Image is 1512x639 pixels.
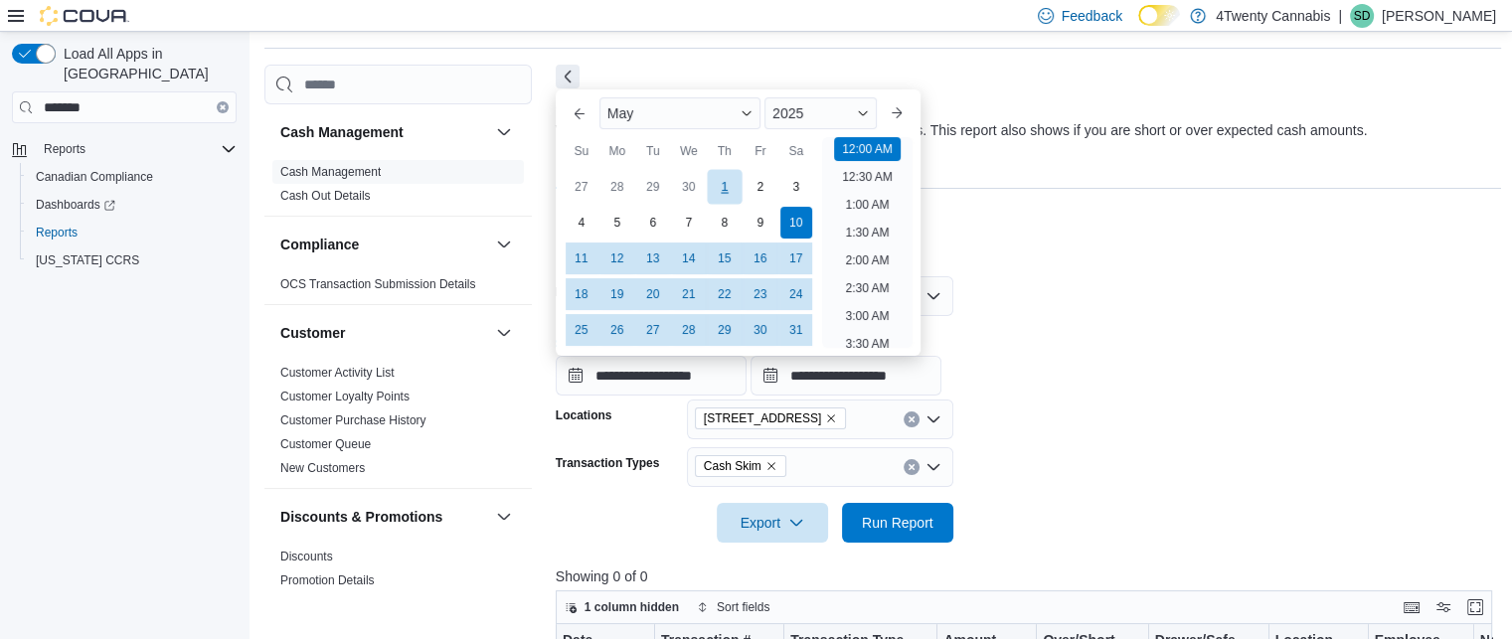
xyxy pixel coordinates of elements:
[745,242,776,274] div: day-16
[904,411,920,427] button: Clear input
[704,456,761,476] span: Cash Skim
[40,6,129,26] img: Cova
[765,460,777,472] button: Remove Cash Skim from selection in this group
[709,242,741,274] div: day-15
[837,193,897,217] li: 1:00 AM
[280,572,375,588] span: Promotion Details
[280,323,345,343] h3: Customer
[601,278,633,310] div: day-19
[492,120,516,144] button: Cash Management
[707,170,742,205] div: day-1
[280,507,488,527] button: Discounts & Promotions
[280,437,371,451] a: Customer Queue
[637,171,669,203] div: day-29
[1216,4,1330,28] p: 4Twenty Cannabis
[556,455,659,471] label: Transaction Types
[556,356,747,396] input: Press the down key to enter a popover containing a calendar. Press the escape key to close the po...
[881,97,913,129] button: Next month
[834,137,901,161] li: 12:00 AM
[717,599,769,615] span: Sort fields
[837,221,897,244] li: 1:30 AM
[834,165,901,189] li: 12:30 AM
[280,164,381,180] span: Cash Management
[566,314,597,346] div: day-25
[822,137,913,348] ul: Time
[745,171,776,203] div: day-2
[1382,4,1496,28] p: [PERSON_NAME]
[601,135,633,167] div: Mo
[36,137,93,161] button: Reports
[780,242,812,274] div: day-17
[673,171,705,203] div: day-30
[280,365,395,381] span: Customer Activity List
[1338,4,1342,28] p: |
[904,459,920,475] button: Clear input
[607,105,633,121] span: May
[837,332,897,356] li: 3:30 AM
[280,122,488,142] button: Cash Management
[1062,6,1122,26] span: Feedback
[280,507,442,527] h3: Discounts & Promotions
[601,314,633,346] div: day-26
[637,278,669,310] div: day-20
[28,248,237,272] span: Washington CCRS
[280,277,476,291] a: OCS Transaction Submission Details
[564,169,814,348] div: May, 2025
[280,188,371,204] span: Cash Out Details
[264,545,532,624] div: Discounts & Promotions
[36,197,115,213] span: Dashboards
[280,323,488,343] button: Customer
[925,459,941,475] button: Open list of options
[492,233,516,256] button: Compliance
[601,171,633,203] div: day-28
[44,141,85,157] span: Reports
[599,97,760,129] div: Button. Open the month selector. May is currently selected.
[780,171,812,203] div: day-3
[36,137,237,161] span: Reports
[36,169,153,185] span: Canadian Compliance
[492,321,516,345] button: Customer
[673,207,705,239] div: day-7
[280,165,381,179] a: Cash Management
[764,97,877,129] div: Button. Open the year selector. 2025 is currently selected.
[637,314,669,346] div: day-27
[280,122,404,142] h3: Cash Management
[566,207,597,239] div: day-4
[925,411,941,427] button: Open list of options
[673,242,705,274] div: day-14
[556,65,580,88] button: Next
[1138,5,1180,26] input: Dark Mode
[4,135,245,163] button: Reports
[842,503,953,543] button: Run Report
[556,407,612,423] label: Locations
[837,304,897,328] li: 3:00 AM
[280,276,476,292] span: OCS Transaction Submission Details
[695,407,847,429] span: 7389 River Rd
[637,242,669,274] div: day-13
[280,573,375,587] a: Promotion Details
[1431,595,1455,619] button: Display options
[28,193,123,217] a: Dashboards
[28,221,237,244] span: Reports
[745,278,776,310] div: day-23
[566,135,597,167] div: Su
[780,135,812,167] div: Sa
[20,191,245,219] a: Dashboards
[280,366,395,380] a: Customer Activity List
[772,105,803,121] span: 2025
[217,101,229,113] button: Clear input
[564,97,595,129] button: Previous Month
[280,189,371,203] a: Cash Out Details
[12,127,237,326] nav: Complex example
[280,235,488,254] button: Compliance
[704,408,822,428] span: [STREET_ADDRESS]
[28,193,237,217] span: Dashboards
[709,207,741,239] div: day-8
[566,278,597,310] div: day-18
[1463,595,1487,619] button: Enter fullscreen
[780,207,812,239] div: day-10
[56,44,237,83] span: Load All Apps in [GEOGRAPHIC_DATA]
[20,246,245,274] button: [US_STATE] CCRS
[709,314,741,346] div: day-29
[492,505,516,529] button: Discounts & Promotions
